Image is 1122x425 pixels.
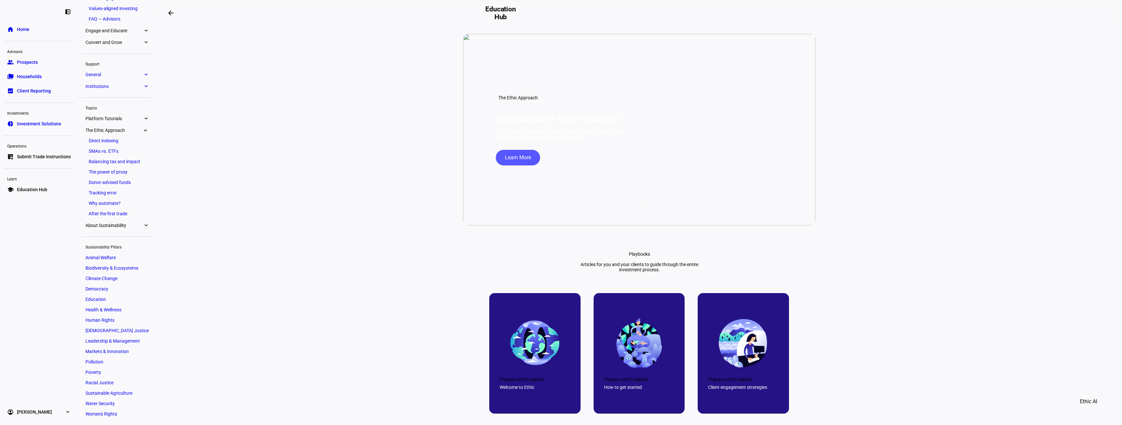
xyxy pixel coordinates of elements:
[85,28,143,33] span: Engage and Educate
[85,380,114,385] span: Racial Justice
[496,129,636,139] div: Direct indexing has been around for over 30 years. Why is it only starting to pick up speed for i...
[17,26,29,33] span: Home
[82,59,152,68] div: Support
[167,9,175,17] mat-icon: arrow_backwards
[82,284,152,293] a: Democracy
[7,120,14,127] eth-mat-symbol: pie_chart
[7,73,14,80] eth-mat-symbol: folder_copy
[85,147,149,156] a: SMAs vs. ETFs
[82,242,152,251] div: Sustainability Pillars
[17,88,51,94] span: Client Reporting
[82,305,152,314] a: Health & Wellness
[82,399,152,408] a: Water Security
[85,4,149,13] a: Values-aligned investing
[85,286,108,291] span: Democracy
[17,409,52,415] span: [PERSON_NAME]
[1080,394,1097,409] span: Ethic AI
[85,157,149,166] a: Balancing tax and impact
[82,103,152,112] div: Topics
[4,23,74,36] a: homeHome
[85,276,117,281] span: Climate Change
[4,56,74,69] a: groupProspects
[717,317,769,369] img: 67c0a1a3dd398c4549a83ca6_663e60d4891242c5d6cd46be_final-office.png
[604,377,675,382] div: Prepare and Prospect
[500,377,570,382] div: Prepare and Prospect
[85,14,149,23] a: FAQ — Advisors
[7,88,14,94] eth-mat-symbol: bid_landscape
[629,251,650,257] div: Playbooks
[85,318,114,323] span: Human Rights
[82,253,152,262] a: Animal Welfare
[82,70,152,79] a: Generalexpand_more
[4,108,74,117] div: Investments
[85,188,149,197] a: Tracking error
[85,359,103,364] span: Pollution
[85,411,117,417] span: Women's Rights
[496,150,540,165] button: Learn More
[7,409,14,415] eth-mat-symbol: account_circle
[4,174,74,183] div: Learn
[509,317,561,369] img: 67c0a1a41fd1db2665af57fe_663e60d4891242c5d6cd469c_final-earth.png
[82,347,152,356] a: Markets & Innovation
[85,265,138,271] span: Biodiversity & Ecosystems
[82,326,152,335] a: [DEMOGRAPHIC_DATA] Justice
[708,377,779,382] div: Prepare and Prospect
[7,153,14,160] eth-mat-symbol: list_alt_add
[7,186,14,193] eth-mat-symbol: school
[17,186,47,193] span: Education Hub
[143,83,149,90] eth-mat-symbol: expand_more
[85,338,140,344] span: Leadership & Management
[85,199,149,208] a: Why automate?
[85,401,115,406] span: Water Security
[17,153,71,160] span: Submit Trade Instructions
[143,127,149,134] eth-mat-symbol: expand_more
[85,128,143,133] span: The Ethic Approach
[708,385,779,390] div: Client engagement strategies
[143,27,149,34] eth-mat-symbol: expand_more
[4,70,74,83] a: folder_copyHouseholds
[613,317,665,369] img: 67c0a1a361bf038d2e293661_66d75062e6db20f9f8bea3a5_World%25203.png
[574,262,705,272] div: Articles for you and your clients to guide through the entire investment process.
[65,8,71,15] eth-mat-symbol: left_panel_close
[85,390,132,396] span: Sustainable Agriculture
[82,295,152,304] a: Education
[4,117,74,130] a: pie_chartInvestment Solutions
[82,378,152,387] a: Racial Justice
[7,59,14,65] eth-mat-symbol: group
[481,5,521,21] h2: Education Hub
[143,222,149,229] eth-mat-symbol: expand_more
[85,136,149,145] a: Direct indexing
[4,141,74,150] div: Operations
[82,409,152,418] a: Women's Rights
[82,357,152,366] a: Pollution
[604,385,675,390] div: How to get started
[82,368,152,377] a: Poverty
[85,223,143,228] span: About Sustainability
[85,255,116,260] span: Animal Welfare
[7,26,14,33] eth-mat-symbol: home
[85,178,149,187] a: Donor-advised funds
[17,73,42,80] span: Households
[85,167,149,177] a: The power of proxy
[82,389,152,398] a: Sustainable Agriculture
[143,39,149,46] eth-mat-symbol: expand_more
[496,113,618,124] h1: Advantages of direct indexing
[17,59,38,65] span: Prospects
[82,316,152,325] a: Human Rights
[498,95,538,100] span: The Ethic Approach
[500,385,570,390] div: Welcome to Ethic
[82,82,152,91] a: Institutionsexpand_more
[505,150,531,165] span: Learn More
[85,307,121,312] span: Health & Wellness
[85,84,143,89] span: Institutions
[17,120,61,127] span: Investment Solutions
[85,297,106,302] span: Education
[4,84,74,97] a: bid_landscapeClient Reporting
[85,72,143,77] span: General
[82,274,152,283] a: Climate Change
[85,370,101,375] span: Poverty
[85,209,149,218] a: After the first trade
[143,115,149,122] eth-mat-symbol: expand_more
[4,47,74,56] div: Advisors
[65,409,71,415] eth-mat-symbol: expand_more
